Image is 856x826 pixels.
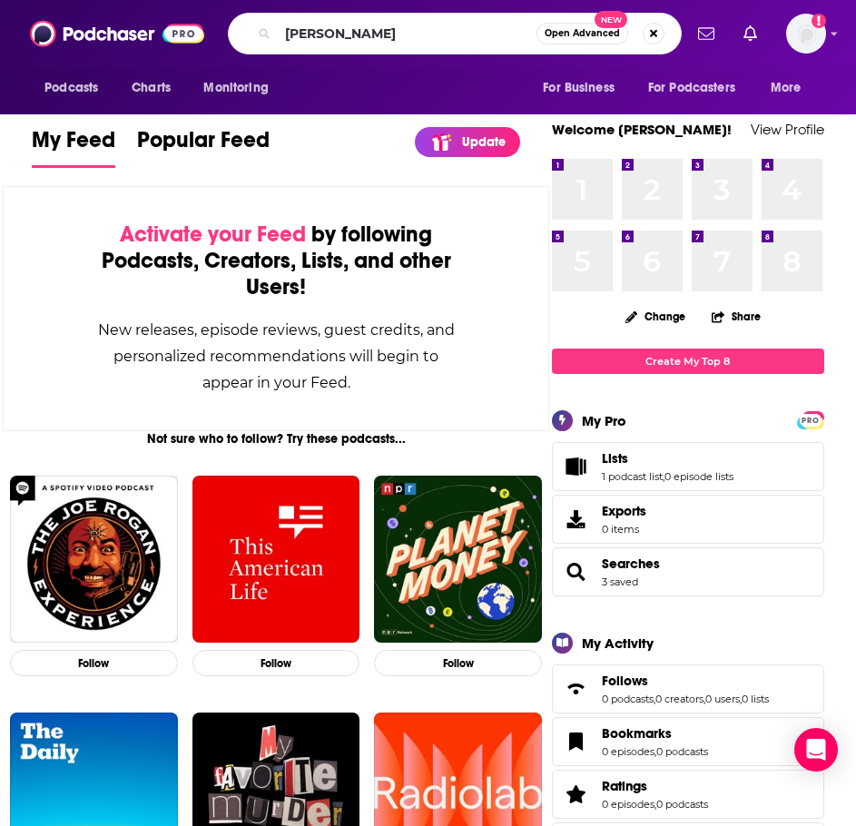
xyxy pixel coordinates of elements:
[558,559,595,585] a: Searches
[602,556,660,572] a: Searches
[543,75,615,101] span: For Business
[203,75,268,101] span: Monitoring
[462,134,506,150] p: Update
[602,693,654,705] a: 0 podcasts
[751,121,824,138] a: View Profile
[602,673,648,689] span: Follows
[705,693,740,705] a: 0 users
[602,725,708,742] a: Bookmarks
[552,664,824,713] span: Follows
[552,495,824,544] a: Exports
[552,349,824,373] a: Create My Top 8
[602,470,663,483] a: 1 podcast list
[664,470,733,483] a: 0 episode lists
[120,71,182,105] a: Charts
[602,673,769,689] a: Follows
[192,476,360,644] img: This American Life
[654,693,655,705] span: ,
[691,18,722,49] a: Show notifications dropdown
[602,798,654,811] a: 0 episodes
[786,14,826,54] span: Logged in as ABolliger
[552,547,824,596] span: Searches
[740,693,742,705] span: ,
[558,729,595,754] a: Bookmarks
[94,317,458,396] div: New releases, episode reviews, guest credits, and personalized recommendations will begin to appe...
[602,745,654,758] a: 0 episodes
[602,725,672,742] span: Bookmarks
[595,11,627,28] span: New
[736,18,764,49] a: Show notifications dropdown
[786,14,826,54] button: Show profile menu
[415,127,520,157] a: Update
[536,23,628,44] button: Open AdvancedNew
[552,717,824,766] span: Bookmarks
[602,450,628,467] span: Lists
[602,503,646,519] span: Exports
[602,778,647,794] span: Ratings
[132,75,171,101] span: Charts
[800,414,822,428] span: PRO
[794,728,838,772] div: Open Intercom Messenger
[711,299,762,334] button: Share
[374,650,542,676] button: Follow
[648,75,735,101] span: For Podcasters
[654,745,656,758] span: ,
[552,442,824,491] span: Lists
[558,454,595,479] a: Lists
[530,71,637,105] button: open menu
[278,19,536,48] input: Search podcasts, credits, & more...
[3,431,549,447] div: Not sure who to follow? Try these podcasts...
[602,575,638,588] a: 3 saved
[552,770,824,819] span: Ratings
[812,14,826,28] svg: Add a profile image
[545,29,620,38] span: Open Advanced
[656,745,708,758] a: 0 podcasts
[636,71,762,105] button: open menu
[582,634,654,652] div: My Activity
[602,523,646,536] span: 0 items
[10,476,178,644] img: The Joe Rogan Experience
[120,221,306,248] span: Activate your Feed
[32,126,115,164] span: My Feed
[558,782,595,807] a: Ratings
[374,476,542,644] img: Planet Money
[32,71,122,105] button: open menu
[558,506,595,532] span: Exports
[558,676,595,702] a: Follows
[30,16,204,51] img: Podchaser - Follow, Share and Rate Podcasts
[771,75,802,101] span: More
[32,126,115,168] a: My Feed
[615,305,696,328] button: Change
[800,412,822,426] a: PRO
[191,71,291,105] button: open menu
[663,470,664,483] span: ,
[742,693,769,705] a: 0 lists
[703,693,705,705] span: ,
[10,650,178,676] button: Follow
[137,126,270,164] span: Popular Feed
[656,798,708,811] a: 0 podcasts
[228,13,682,54] div: Search podcasts, credits, & more...
[137,126,270,168] a: Popular Feed
[582,412,626,429] div: My Pro
[758,71,824,105] button: open menu
[192,650,360,676] button: Follow
[602,450,733,467] a: Lists
[654,798,656,811] span: ,
[44,75,98,101] span: Podcasts
[655,693,703,705] a: 0 creators
[786,14,826,54] img: User Profile
[552,121,732,138] a: Welcome [PERSON_NAME]!
[94,221,458,300] div: by following Podcasts, Creators, Lists, and other Users!
[602,778,708,794] a: Ratings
